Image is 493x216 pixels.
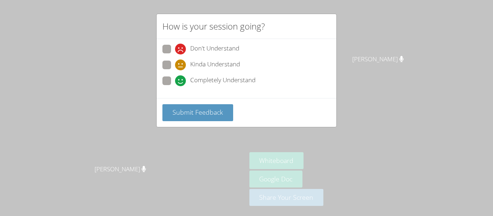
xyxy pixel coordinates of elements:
span: Completely Understand [190,75,256,86]
span: Kinda Understand [190,59,240,70]
span: Submit Feedback [173,108,223,116]
span: Don't Understand [190,44,239,54]
button: Submit Feedback [162,104,233,121]
h2: How is your session going? [162,20,265,33]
